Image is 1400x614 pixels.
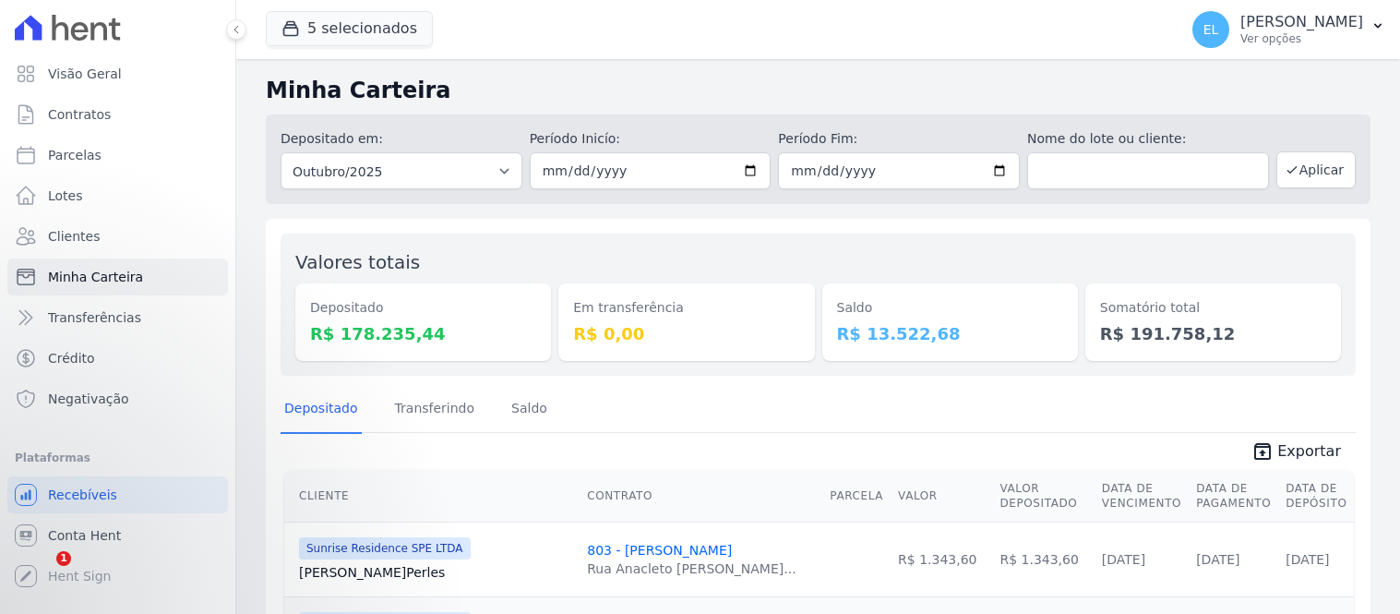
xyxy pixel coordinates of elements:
span: Sunrise Residence SPE LTDA [299,537,471,560]
a: Saldo [508,386,551,434]
i: unarchive [1251,440,1274,463]
label: Nome do lote ou cliente: [1027,129,1269,149]
a: Contratos [7,96,228,133]
a: Visão Geral [7,55,228,92]
th: Valor Depositado [992,470,1094,523]
dd: R$ 13.522,68 [837,321,1063,346]
iframe: Intercom live chat [18,551,63,596]
span: Contratos [48,105,111,124]
dd: R$ 178.235,44 [310,321,536,346]
a: Recebíveis [7,476,228,513]
label: Valores totais [295,251,420,273]
th: Cliente [284,470,580,523]
span: EL [1203,23,1219,36]
dd: R$ 0,00 [573,321,799,346]
iframe: Intercom notifications mensagem [14,435,383,564]
span: Minha Carteira [48,268,143,286]
a: Lotes [7,177,228,214]
span: Lotes [48,187,83,205]
span: Crédito [48,349,95,367]
td: R$ 1.343,60 [992,522,1094,596]
dt: Saldo [837,298,1063,318]
td: R$ 1.343,60 [891,522,992,596]
span: Clientes [48,227,100,246]
a: Negativação [7,380,228,417]
a: [DATE] [1102,552,1145,567]
span: 1 [56,551,71,566]
label: Depositado em: [281,131,383,146]
a: [DATE] [1286,552,1329,567]
th: Parcela [822,470,891,523]
a: Transferindo [391,386,479,434]
th: Contrato [580,470,822,523]
button: Aplicar [1276,151,1356,188]
label: Período Fim: [778,129,1020,149]
h2: Minha Carteira [266,74,1370,107]
th: Data de Depósito [1278,470,1354,523]
dt: Depositado [310,298,536,318]
a: Minha Carteira [7,259,228,295]
span: Negativação [48,390,129,408]
span: Visão Geral [48,65,122,83]
a: Clientes [7,218,228,255]
a: Transferências [7,299,228,336]
dd: R$ 191.758,12 [1100,321,1326,346]
a: [PERSON_NAME]Perles [299,563,572,582]
th: Valor [891,470,992,523]
a: Parcelas [7,137,228,174]
label: Período Inicío: [530,129,772,149]
a: Conta Hent [7,517,228,554]
dt: Em transferência [573,298,799,318]
p: [PERSON_NAME] [1240,13,1363,31]
a: unarchive Exportar [1237,440,1356,466]
th: Data de Vencimento [1095,470,1189,523]
a: 803 - [PERSON_NAME] [587,543,732,558]
a: Depositado [281,386,362,434]
a: Crédito [7,340,228,377]
th: Data de Pagamento [1189,470,1278,523]
span: Transferências [48,308,141,327]
span: Parcelas [48,146,102,164]
span: Exportar [1277,440,1341,463]
button: 5 selecionados [266,11,433,46]
div: Rua Anacleto [PERSON_NAME]... [587,560,796,578]
dt: Somatório total [1100,298,1326,318]
button: EL [PERSON_NAME] Ver opções [1178,4,1400,55]
p: Ver opções [1240,31,1363,46]
a: [DATE] [1196,552,1239,567]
